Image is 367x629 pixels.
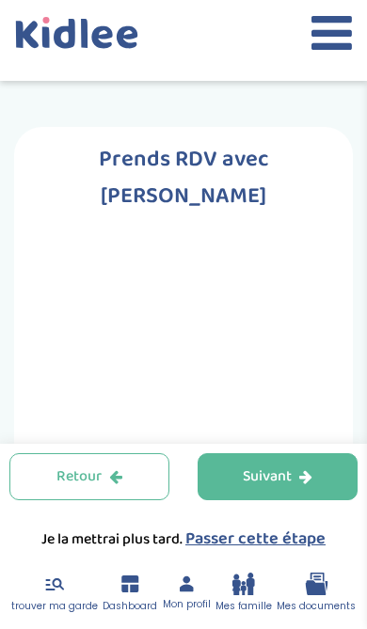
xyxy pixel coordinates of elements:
[11,599,98,614] span: trouver ma garde
[163,597,211,612] span: Mon profil
[243,466,312,488] div: Suivant
[277,573,356,614] a: Mes documents
[11,573,98,614] a: trouver ma garde
[215,599,272,614] span: Mes famille
[103,599,157,614] span: Dashboard
[185,526,326,552] span: Passer cette étape
[41,527,183,551] span: Je la mettrai plus tard.
[56,466,122,488] div: Retour
[9,453,169,500] button: Retour
[33,141,334,214] h1: Prends RDV avec [PERSON_NAME]
[103,573,157,614] a: Dashboard
[215,573,272,614] a: Mes famille
[277,599,356,614] span: Mes documents
[198,453,358,500] button: Suivant
[163,574,211,612] a: Mon profil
